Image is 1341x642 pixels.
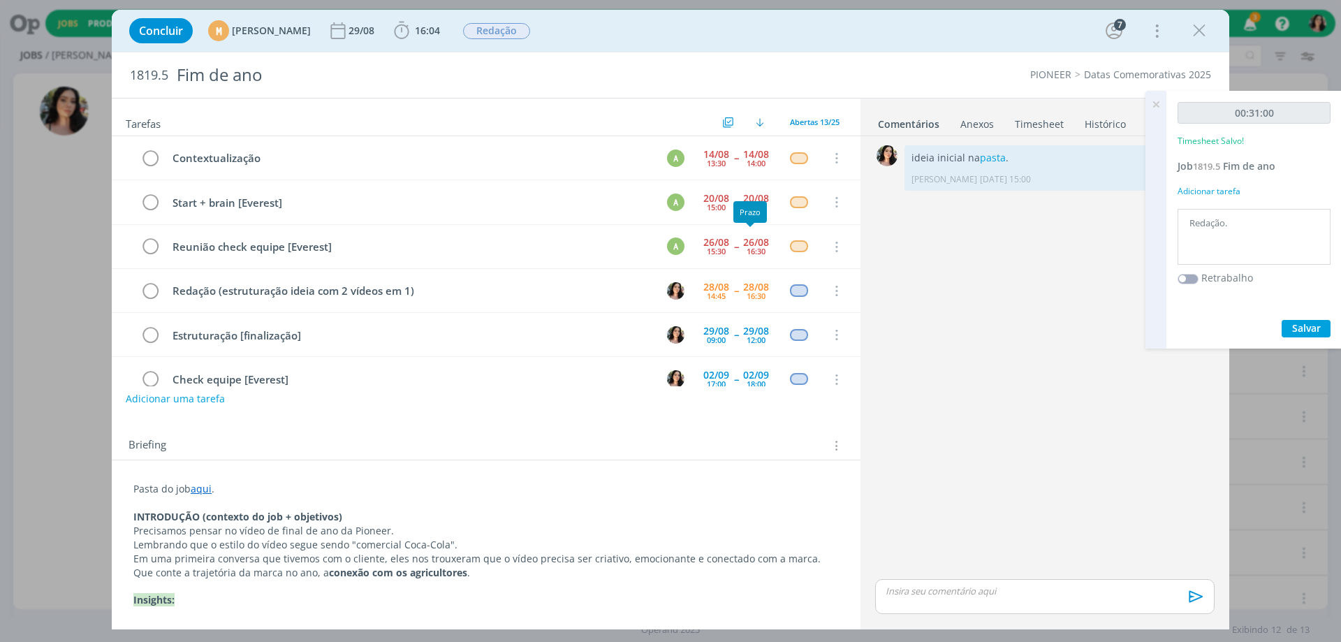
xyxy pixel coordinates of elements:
div: 18:00 [747,380,765,388]
button: T [665,280,686,301]
div: 29/08 [349,26,377,36]
p: Em uma primeira conversa que tivemos com o cliente, eles nos trouxeram que o vídeo precisa ser cr... [133,552,839,566]
span: Briefing [129,437,166,455]
p: Precisamos pensar no vídeo de final de ano da Pioneer. [133,524,839,538]
span: Abertas 13/25 [790,117,840,127]
div: 26/08 [703,238,729,247]
span: 1819.5 [130,68,168,83]
button: Adicionar uma tarefa [125,386,226,411]
p: Lembrando que o estilo do vídeo segue sendo "comercial Coca-Cola". [133,538,839,552]
div: 14/08 [703,149,729,159]
div: 02/09 [743,370,769,380]
span: 1819.5 [1193,160,1220,173]
div: 7 [1114,19,1126,31]
p: ideia inicial na . [911,151,1206,165]
div: 14/08 [743,149,769,159]
div: 09:00 [707,336,726,344]
button: A [665,191,686,212]
a: Timesheet [1014,111,1064,131]
div: Reunião check equipe [Everest] [166,238,654,256]
div: Redação (estruturação ideia com 2 vídeos em 1) [166,282,654,300]
button: 16:04 [390,20,444,42]
button: T [665,324,686,345]
img: T [667,370,684,388]
button: T [665,369,686,390]
span: Salvar [1292,321,1321,335]
div: 02/09 [703,370,729,380]
p: Pasta do job . [133,482,839,496]
strong: Insights: [133,593,175,606]
a: pasta [980,151,1006,164]
button: A [665,236,686,257]
button: Salvar [1282,320,1331,337]
button: 7 [1103,20,1125,42]
div: 29/08 [703,326,729,336]
div: 20/08 [743,194,769,203]
button: Concluir [129,18,193,43]
div: 28/08 [703,282,729,292]
div: Fim de ano [171,58,755,92]
button: A [665,147,686,168]
div: 16:30 [747,292,765,300]
span: -- [734,286,738,296]
img: arrow-down.svg [756,118,764,126]
div: A [667,149,684,167]
img: T [877,145,897,166]
img: T [667,326,684,344]
button: M[PERSON_NAME] [208,20,311,41]
div: Start + brain [Everest] [166,194,654,212]
div: Check equipe [Everest] [166,371,654,388]
span: -- [734,374,738,384]
a: Job1819.5Fim de ano [1178,159,1275,173]
a: PIONEER [1030,68,1071,81]
strong: INTRODUÇÃO (contexto do job + objetivos) [133,510,342,523]
div: Estruturação [finalização] [166,327,654,344]
span: -- [734,197,738,207]
span: Redação [463,23,530,39]
div: 12:00 [747,336,765,344]
div: Adicionar tarefa [1178,185,1331,198]
span: 16:04 [415,24,440,37]
a: aqui [191,482,212,495]
div: 16:30 [747,247,765,255]
p: [PERSON_NAME] [911,173,977,186]
div: dialog [112,10,1229,629]
div: 26/08 [743,238,769,247]
div: 15:30 [707,247,726,255]
strong: conexão com os agricultores [329,566,467,579]
span: [PERSON_NAME] [232,26,311,36]
div: A [667,238,684,255]
span: -- [734,330,738,340]
div: A [667,194,684,211]
div: 17:00 [707,380,726,388]
span: Concluir [139,25,183,36]
button: Redação [462,22,531,40]
div: Contextualização [166,149,654,167]
div: Prazo [733,201,767,223]
img: T [667,282,684,300]
div: 14:00 [747,159,765,167]
a: Comentários [877,111,940,131]
a: Datas Comemorativas 2025 [1084,68,1211,81]
div: 28/08 [743,282,769,292]
div: 14:45 [707,292,726,300]
span: [DATE] 15:00 [980,173,1031,186]
a: Histórico [1084,111,1127,131]
p: Que conte a trajetória da marca no ano, a . [133,566,839,580]
div: Anexos [960,117,994,131]
span: Tarefas [126,114,161,131]
div: 15:00 [707,203,726,211]
div: 13:30 [707,159,726,167]
div: 20/08 [703,194,729,203]
span: Fim de ano [1223,159,1275,173]
div: 29/08 [743,326,769,336]
div: M [208,20,229,41]
span: -- [734,242,738,251]
span: -- [734,153,738,163]
label: Retrabalho [1201,270,1253,285]
p: Timesheet Salvo! [1178,135,1244,147]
